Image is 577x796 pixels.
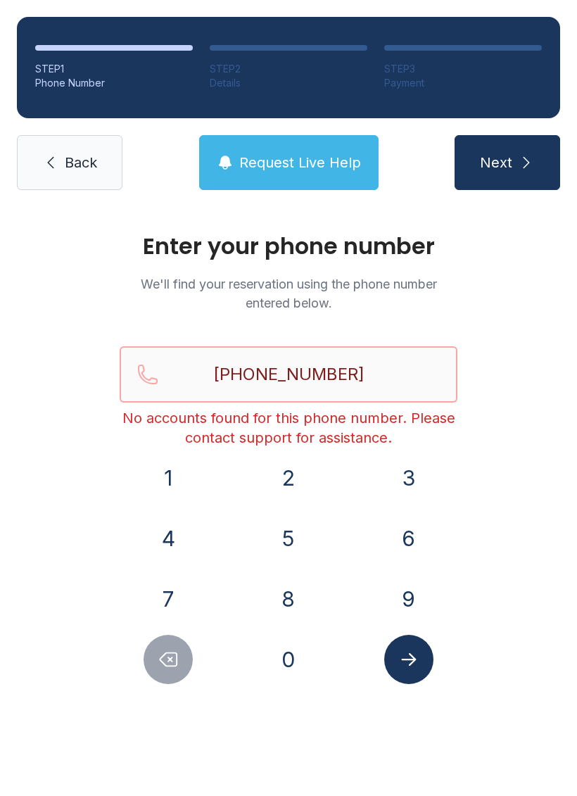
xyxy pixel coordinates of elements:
button: 6 [384,514,433,563]
div: No accounts found for this phone number. Please contact support for assistance. [120,408,457,448]
div: STEP 1 [35,62,193,76]
h1: Enter your phone number [120,235,457,258]
div: STEP 3 [384,62,542,76]
button: 4 [144,514,193,563]
button: 7 [144,574,193,624]
button: 1 [144,453,193,503]
span: Request Live Help [239,153,361,172]
div: STEP 2 [210,62,367,76]
button: 0 [264,635,313,684]
button: 2 [264,453,313,503]
button: 9 [384,574,433,624]
input: Reservation phone number [120,346,457,403]
span: Back [65,153,97,172]
div: Payment [384,76,542,90]
button: 8 [264,574,313,624]
button: Submit lookup form [384,635,433,684]
div: Details [210,76,367,90]
button: 5 [264,514,313,563]
p: We'll find your reservation using the phone number entered below. [120,274,457,312]
button: 3 [384,453,433,503]
span: Next [480,153,512,172]
button: Delete number [144,635,193,684]
div: Phone Number [35,76,193,90]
